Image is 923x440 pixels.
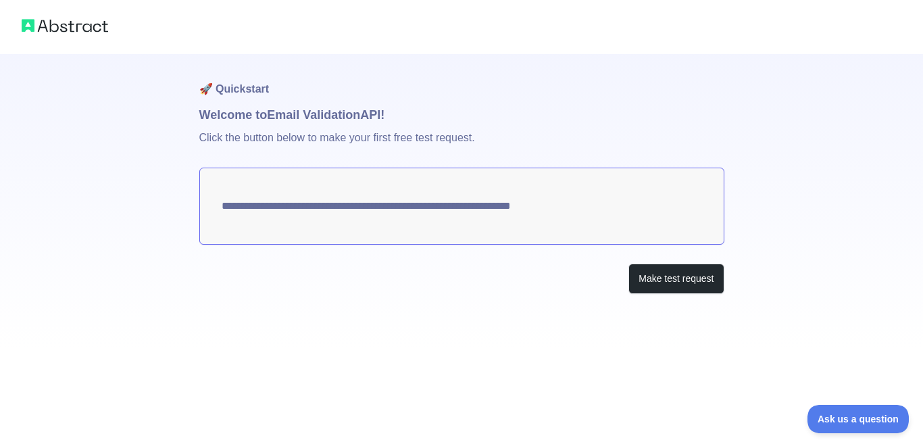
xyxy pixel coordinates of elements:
[22,16,108,35] img: Abstract logo
[628,264,724,294] button: Make test request
[199,124,724,168] p: Click the button below to make your first free test request.
[199,105,724,124] h1: Welcome to Email Validation API!
[199,54,724,105] h1: 🚀 Quickstart
[807,405,909,433] iframe: Toggle Customer Support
